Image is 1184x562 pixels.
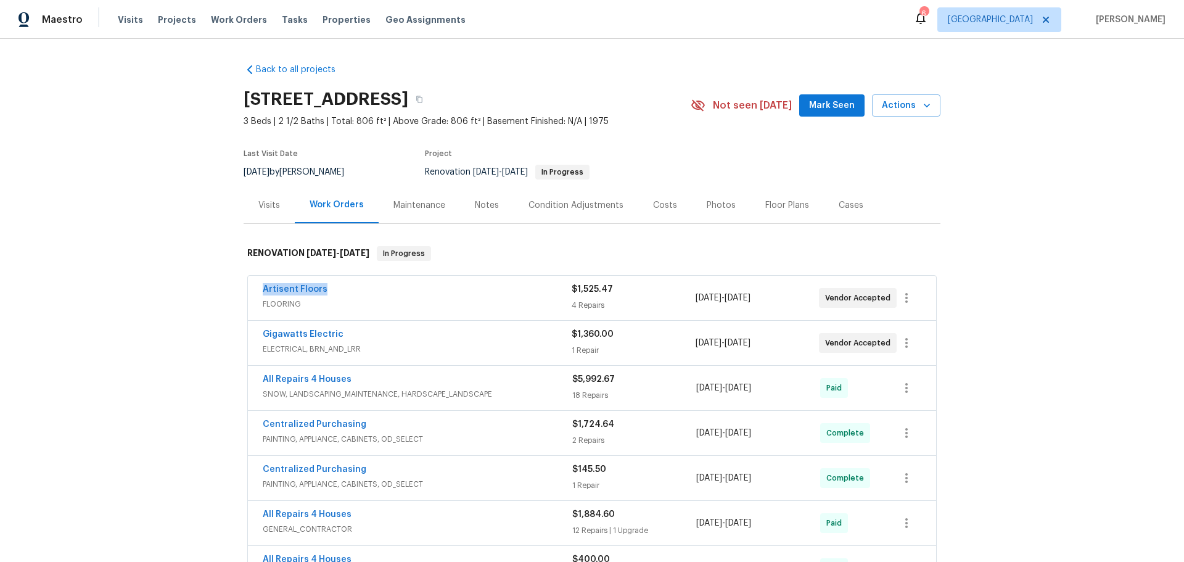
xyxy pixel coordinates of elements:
[572,465,606,474] span: $145.50
[263,375,351,384] a: All Repairs 4 Houses
[385,14,466,26] span: Geo Assignments
[839,199,863,212] div: Cases
[244,64,362,76] a: Back to all projects
[473,168,528,176] span: -
[408,88,430,110] button: Copy Address
[263,523,572,535] span: GENERAL_CONTRACTOR
[244,234,940,273] div: RENOVATION [DATE]-[DATE]In Progress
[696,382,751,394] span: -
[258,199,280,212] div: Visits
[244,115,691,128] span: 3 Beds | 2 1/2 Baths | Total: 806 ft² | Above Grade: 806 ft² | Basement Finished: N/A | 1975
[696,472,751,484] span: -
[696,474,722,482] span: [DATE]
[696,384,722,392] span: [DATE]
[536,168,588,176] span: In Progress
[528,199,623,212] div: Condition Adjustments
[263,285,327,294] a: Artisent Floors
[572,389,696,402] div: 18 Repairs
[696,429,722,437] span: [DATE]
[948,14,1033,26] span: [GEOGRAPHIC_DATA]
[572,285,613,294] span: $1,525.47
[263,298,572,310] span: FLOORING
[725,429,751,437] span: [DATE]
[826,382,847,394] span: Paid
[696,292,750,304] span: -
[263,420,366,429] a: Centralized Purchasing
[244,165,359,180] div: by [PERSON_NAME]
[158,14,196,26] span: Projects
[263,465,366,474] a: Centralized Purchasing
[882,98,931,114] span: Actions
[825,337,895,349] span: Vendor Accepted
[725,384,751,392] span: [DATE]
[282,15,308,24] span: Tasks
[696,519,722,527] span: [DATE]
[1091,14,1165,26] span: [PERSON_NAME]
[393,199,445,212] div: Maintenance
[713,99,792,112] span: Not seen [DATE]
[572,524,696,537] div: 12 Repairs | 1 Upgrade
[572,434,696,447] div: 2 Repairs
[572,299,695,312] div: 4 Repairs
[306,249,369,257] span: -
[263,330,343,339] a: Gigawatts Electric
[725,339,750,347] span: [DATE]
[244,93,408,105] h2: [STREET_ADDRESS]
[696,294,721,302] span: [DATE]
[572,375,615,384] span: $5,992.67
[263,343,572,355] span: ELECTRICAL, BRN_AND_LRR
[826,472,869,484] span: Complete
[502,168,528,176] span: [DATE]
[725,294,750,302] span: [DATE]
[872,94,940,117] button: Actions
[425,150,452,157] span: Project
[475,199,499,212] div: Notes
[572,479,696,492] div: 1 Repair
[707,199,736,212] div: Photos
[826,517,847,529] span: Paid
[799,94,865,117] button: Mark Seen
[696,339,721,347] span: [DATE]
[263,433,572,445] span: PAINTING, APPLIANCE, CABINETS, OD_SELECT
[340,249,369,257] span: [DATE]
[826,427,869,439] span: Complete
[425,168,590,176] span: Renovation
[572,344,695,357] div: 1 Repair
[919,7,928,20] div: 6
[473,168,499,176] span: [DATE]
[572,510,615,519] span: $1,884.60
[653,199,677,212] div: Costs
[572,420,614,429] span: $1,724.64
[572,330,614,339] span: $1,360.00
[765,199,809,212] div: Floor Plans
[310,199,364,211] div: Work Orders
[323,14,371,26] span: Properties
[42,14,83,26] span: Maestro
[696,337,750,349] span: -
[696,427,751,439] span: -
[263,510,351,519] a: All Repairs 4 Houses
[725,474,751,482] span: [DATE]
[244,168,269,176] span: [DATE]
[809,98,855,114] span: Mark Seen
[306,249,336,257] span: [DATE]
[725,519,751,527] span: [DATE]
[696,517,751,529] span: -
[825,292,895,304] span: Vendor Accepted
[211,14,267,26] span: Work Orders
[263,478,572,490] span: PAINTING, APPLIANCE, CABINETS, OD_SELECT
[244,150,298,157] span: Last Visit Date
[263,388,572,400] span: SNOW, LANDSCAPING_MAINTENANCE, HARDSCAPE_LANDSCAPE
[378,247,430,260] span: In Progress
[118,14,143,26] span: Visits
[247,246,369,261] h6: RENOVATION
